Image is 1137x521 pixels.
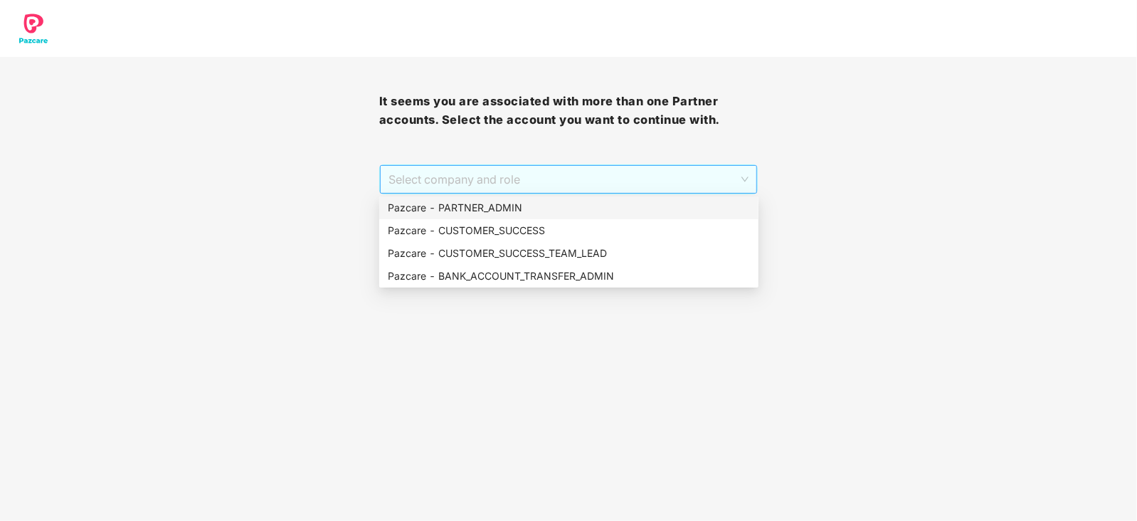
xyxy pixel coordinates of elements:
[388,166,749,193] span: Select company and role
[379,265,758,288] div: Pazcare - BANK_ACCOUNT_TRANSFER_ADMIN
[388,200,750,216] div: Pazcare - PARTNER_ADMIN
[379,219,758,242] div: Pazcare - CUSTOMER_SUCCESS
[388,246,750,261] div: Pazcare - CUSTOMER_SUCCESS_TEAM_LEAD
[379,196,758,219] div: Pazcare - PARTNER_ADMIN
[379,242,758,265] div: Pazcare - CUSTOMER_SUCCESS_TEAM_LEAD
[388,223,750,238] div: Pazcare - CUSTOMER_SUCCESS
[379,93,758,129] h3: It seems you are associated with more than one Partner accounts. Select the account you want to c...
[388,268,750,284] div: Pazcare - BANK_ACCOUNT_TRANSFER_ADMIN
